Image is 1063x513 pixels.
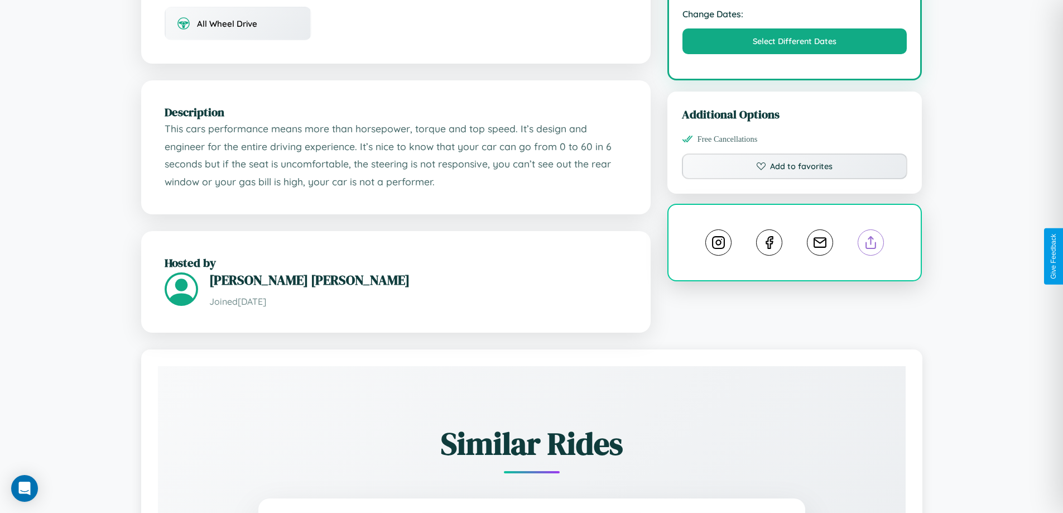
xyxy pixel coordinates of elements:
h3: Additional Options [682,106,908,122]
div: Give Feedback [1050,234,1057,279]
button: Select Different Dates [682,28,907,54]
div: Open Intercom Messenger [11,475,38,502]
h3: [PERSON_NAME] [PERSON_NAME] [209,271,627,289]
strong: Change Dates: [682,8,907,20]
p: This cars performance means more than horsepower, torque and top speed. It’s design and engineer ... [165,120,627,191]
h2: Similar Rides [197,422,867,465]
button: Add to favorites [682,154,908,179]
span: Free Cancellations [698,135,758,144]
p: Joined [DATE] [209,294,627,310]
h2: Hosted by [165,255,627,271]
h2: Description [165,104,627,120]
span: All Wheel Drive [197,18,257,29]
